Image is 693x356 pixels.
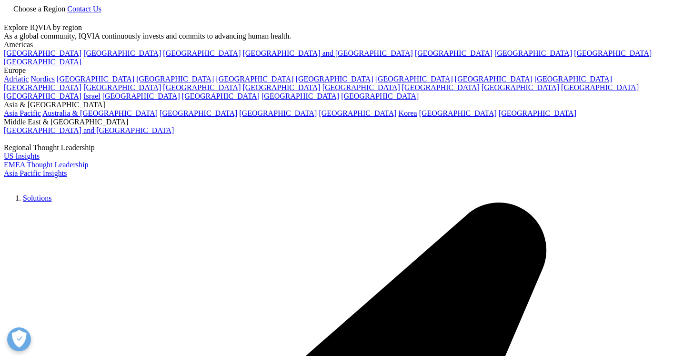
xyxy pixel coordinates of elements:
[296,75,373,83] a: [GEOGRAPHIC_DATA]
[4,92,81,100] a: [GEOGRAPHIC_DATA]
[399,109,417,117] a: Korea
[4,152,40,160] a: US Insights
[574,49,652,57] a: [GEOGRAPHIC_DATA]
[83,92,100,100] a: Israel
[4,169,67,177] a: Asia Pacific Insights
[4,58,81,66] a: [GEOGRAPHIC_DATA]
[102,92,180,100] a: [GEOGRAPHIC_DATA]
[23,194,51,202] a: Solutions
[42,109,158,117] a: Australia & [GEOGRAPHIC_DATA]
[261,92,339,100] a: [GEOGRAPHIC_DATA]
[182,92,260,100] a: [GEOGRAPHIC_DATA]
[419,109,497,117] a: [GEOGRAPHIC_DATA]
[67,5,101,13] a: Contact Us
[415,49,492,57] a: [GEOGRAPHIC_DATA]
[83,49,161,57] a: [GEOGRAPHIC_DATA]
[341,92,419,100] a: [GEOGRAPHIC_DATA]
[561,83,639,92] a: [GEOGRAPHIC_DATA]
[239,109,317,117] a: [GEOGRAPHIC_DATA]
[83,83,161,92] a: [GEOGRAPHIC_DATA]
[30,75,55,83] a: Nordics
[494,49,572,57] a: [GEOGRAPHIC_DATA]
[375,75,453,83] a: [GEOGRAPHIC_DATA]
[4,23,689,32] div: Explore IQVIA by region
[4,32,689,41] div: As a global community, IQVIA continuously invests and commits to advancing human health.
[4,66,689,75] div: Europe
[163,83,241,92] a: [GEOGRAPHIC_DATA]
[455,75,532,83] a: [GEOGRAPHIC_DATA]
[4,83,81,92] a: [GEOGRAPHIC_DATA]
[4,143,689,152] div: Regional Thought Leadership
[4,109,41,117] a: Asia Pacific
[4,49,81,57] a: [GEOGRAPHIC_DATA]
[136,75,214,83] a: [GEOGRAPHIC_DATA]
[4,101,689,109] div: Asia & [GEOGRAPHIC_DATA]
[13,5,65,13] span: Choose a Region
[4,41,689,49] div: Americas
[482,83,559,92] a: [GEOGRAPHIC_DATA]
[242,49,412,57] a: [GEOGRAPHIC_DATA] and [GEOGRAPHIC_DATA]
[402,83,480,92] a: [GEOGRAPHIC_DATA]
[160,109,237,117] a: [GEOGRAPHIC_DATA]
[4,118,689,126] div: Middle East & [GEOGRAPHIC_DATA]
[7,327,31,351] button: Open Preferences
[242,83,320,92] a: [GEOGRAPHIC_DATA]
[499,109,576,117] a: [GEOGRAPHIC_DATA]
[322,83,400,92] a: [GEOGRAPHIC_DATA]
[57,75,134,83] a: [GEOGRAPHIC_DATA]
[4,126,174,134] a: [GEOGRAPHIC_DATA] and [GEOGRAPHIC_DATA]
[4,161,88,169] a: EMEA Thought Leadership
[216,75,293,83] a: [GEOGRAPHIC_DATA]
[319,109,396,117] a: [GEOGRAPHIC_DATA]
[4,75,29,83] a: Adriatic
[534,75,612,83] a: [GEOGRAPHIC_DATA]
[163,49,241,57] a: [GEOGRAPHIC_DATA]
